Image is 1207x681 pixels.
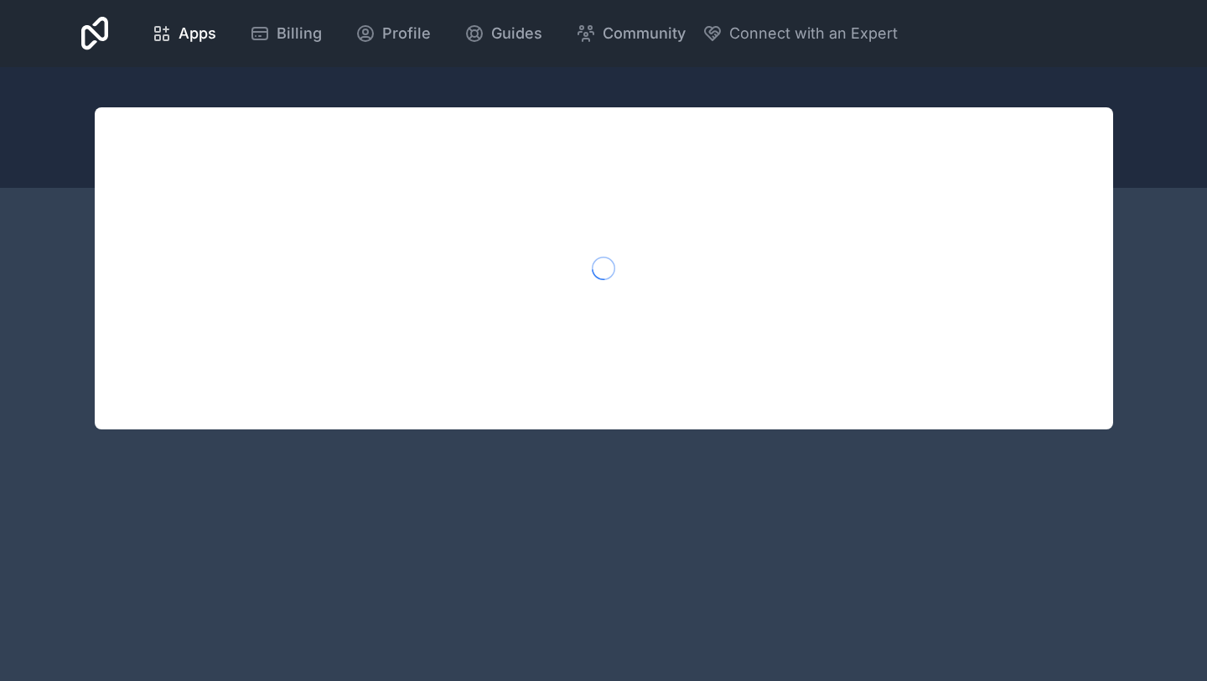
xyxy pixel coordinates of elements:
span: Guides [491,22,542,45]
a: Community [562,15,699,52]
a: Billing [236,15,335,52]
a: Apps [138,15,230,52]
span: Apps [179,22,216,45]
span: Connect with an Expert [729,22,898,45]
a: Profile [342,15,444,52]
a: Guides [451,15,556,52]
span: Community [603,22,686,45]
span: Billing [277,22,322,45]
button: Connect with an Expert [702,22,898,45]
span: Profile [382,22,431,45]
